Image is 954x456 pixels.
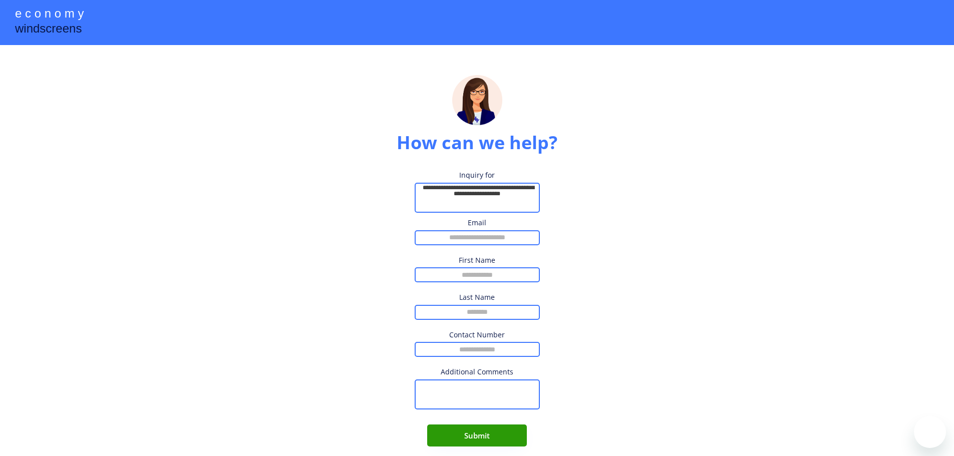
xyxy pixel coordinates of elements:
button: Submit [427,424,527,446]
div: Email [427,218,527,228]
div: First Name [427,255,527,265]
div: Last Name [427,292,527,302]
img: madeline.png [452,75,502,125]
div: Inquiry for [427,170,527,180]
div: Contact Number [427,330,527,340]
iframe: Button to launch messaging window [914,416,946,448]
div: e c o n o m y [15,5,84,24]
div: Additional Comments [427,367,527,377]
div: How can we help? [397,130,557,155]
div: windscreens [15,20,82,40]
